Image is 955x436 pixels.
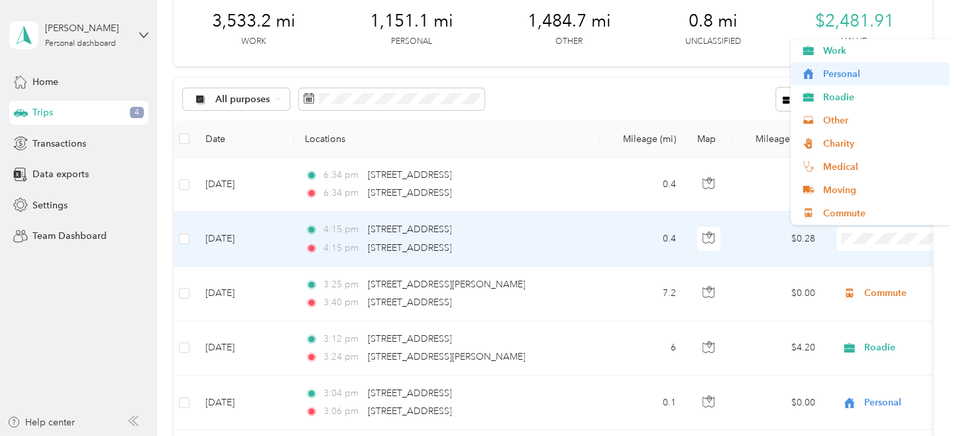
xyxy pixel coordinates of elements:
td: 0.1 [599,376,687,430]
span: 3:12 pm [323,332,361,346]
th: Mileage (mi) [599,121,687,157]
span: 6:34 pm [323,168,361,182]
span: Other [823,113,946,127]
span: [STREET_ADDRESS] [367,187,451,198]
p: Unclassified [685,36,741,48]
td: $0.00 [733,376,826,430]
span: 3:04 pm [323,386,361,401]
td: 7.2 [599,267,687,321]
span: Medical [823,160,946,174]
span: 6:34 pm [323,186,361,200]
span: 4 [130,107,144,119]
p: Personal [391,36,432,48]
span: Transactions [32,137,86,151]
span: 1,484.7 mi [528,11,611,32]
span: 3:25 pm [323,277,361,292]
div: Personal dashboard [45,40,116,48]
span: [STREET_ADDRESS] [367,388,451,399]
span: [STREET_ADDRESS] [367,224,451,235]
span: Work [823,44,946,58]
td: [DATE] [195,157,294,212]
span: Moving [823,183,946,197]
span: 3:24 pm [323,350,361,364]
span: Trips [32,106,53,119]
span: Team Dashboard [32,229,107,243]
th: Locations [294,121,599,157]
span: 3:06 pm [323,404,361,419]
p: Value [842,36,867,48]
span: Data exports [32,167,89,181]
th: Map [687,121,733,157]
span: All purposes [215,95,270,104]
span: [STREET_ADDRESS] [367,297,451,308]
td: [DATE] [195,267,294,321]
span: [STREET_ADDRESS][PERSON_NAME] [367,279,525,290]
td: $0.28 [733,212,826,266]
span: Home [32,75,58,89]
span: 4:15 pm [323,222,361,237]
span: 3:40 pm [323,295,361,310]
p: Work [241,36,266,48]
iframe: Everlance-gr Chat Button Frame [881,362,955,436]
span: Settings [32,198,68,212]
span: Charity [823,137,946,151]
td: [DATE] [195,321,294,376]
span: $2,481.91 [815,11,894,32]
span: Commute [823,206,946,220]
span: Roadie [823,90,946,104]
span: 0.8 mi [689,11,738,32]
div: [PERSON_NAME] [45,21,128,35]
td: $0.00 [733,267,826,321]
td: [DATE] [195,212,294,266]
span: [STREET_ADDRESS] [367,169,451,181]
span: 1,151.1 mi [370,11,453,32]
span: [STREET_ADDRESS] [367,242,451,254]
td: 0.4 [599,157,687,212]
p: Other [555,36,583,48]
span: [STREET_ADDRESS][PERSON_NAME] [367,351,525,362]
button: Help center [7,415,75,429]
td: 0.4 [599,212,687,266]
span: [STREET_ADDRESS] [367,333,451,344]
th: Mileage value [733,121,826,157]
td: 6 [599,321,687,376]
span: 4:15 pm [323,241,361,255]
td: [DATE] [195,376,294,430]
span: 3,533.2 mi [212,11,296,32]
th: Date [195,121,294,157]
span: [STREET_ADDRESS] [367,405,451,417]
td: $0.28 [733,157,826,212]
span: Personal [823,67,946,81]
td: $4.20 [733,321,826,376]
